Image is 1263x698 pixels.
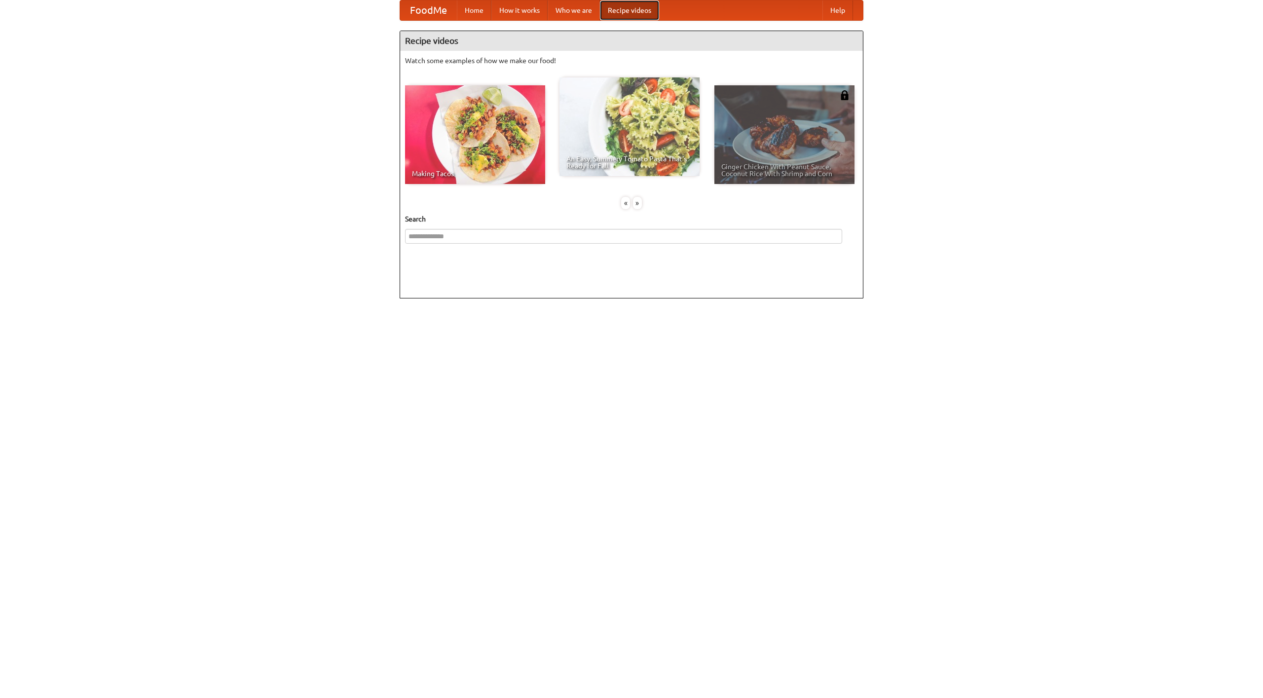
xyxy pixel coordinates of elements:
div: « [621,197,630,209]
a: Help [822,0,853,20]
h4: Recipe videos [400,31,863,51]
a: Who we are [548,0,600,20]
a: Making Tacos [405,85,545,184]
p: Watch some examples of how we make our food! [405,56,858,66]
a: Recipe videos [600,0,659,20]
a: An Easy, Summery Tomato Pasta That's Ready for Fall [559,77,700,176]
a: How it works [491,0,548,20]
span: An Easy, Summery Tomato Pasta That's Ready for Fall [566,155,693,169]
span: Making Tacos [412,170,538,177]
a: Home [457,0,491,20]
h5: Search [405,214,858,224]
img: 483408.png [840,90,850,100]
a: FoodMe [400,0,457,20]
div: » [633,197,642,209]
